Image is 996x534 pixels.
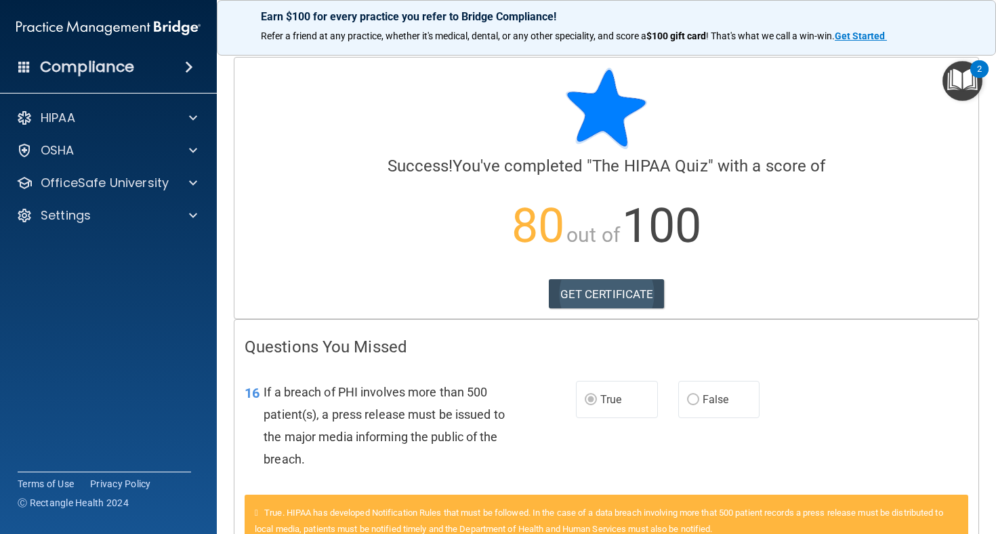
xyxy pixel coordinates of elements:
h4: Questions You Missed [245,338,968,356]
p: OSHA [41,142,75,159]
a: Privacy Policy [90,477,151,491]
a: Terms of Use [18,477,74,491]
span: out of [566,223,620,247]
p: Settings [41,207,91,224]
img: PMB logo [16,14,201,41]
p: HIPAA [41,110,75,126]
p: OfficeSafe University [41,175,169,191]
img: blue-star-rounded.9d042014.png [566,68,647,149]
strong: Get Started [835,30,885,41]
a: GET CERTIFICATE [549,279,665,309]
span: False [703,393,729,406]
h4: Compliance [40,58,134,77]
span: 100 [622,198,701,253]
div: 2 [977,69,982,87]
span: Ⓒ Rectangle Health 2024 [18,496,129,510]
span: True. HIPAA has developed Notification Rules that must be followed. In the case of a data breach ... [255,508,943,534]
a: Settings [16,207,197,224]
h4: You've completed " " with a score of [245,157,968,175]
input: True [585,395,597,405]
span: 16 [245,385,260,401]
p: Earn $100 for every practice you refer to Bridge Compliance! [261,10,952,23]
input: False [687,395,699,405]
button: Open Resource Center, 2 new notifications [942,61,982,101]
span: True [600,393,621,406]
a: Get Started [835,30,887,41]
a: OSHA [16,142,197,159]
a: OfficeSafe University [16,175,197,191]
strong: $100 gift card [646,30,706,41]
span: ! That's what we call a win-win. [706,30,835,41]
span: 80 [512,198,564,253]
span: The HIPAA Quiz [592,157,707,176]
a: HIPAA [16,110,197,126]
span: Refer a friend at any practice, whether it's medical, dental, or any other speciality, and score a [261,30,646,41]
span: Success! [388,157,453,176]
span: If a breach of PHI involves more than 500 patient(s), a press release must be issued to the major... [264,385,505,467]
